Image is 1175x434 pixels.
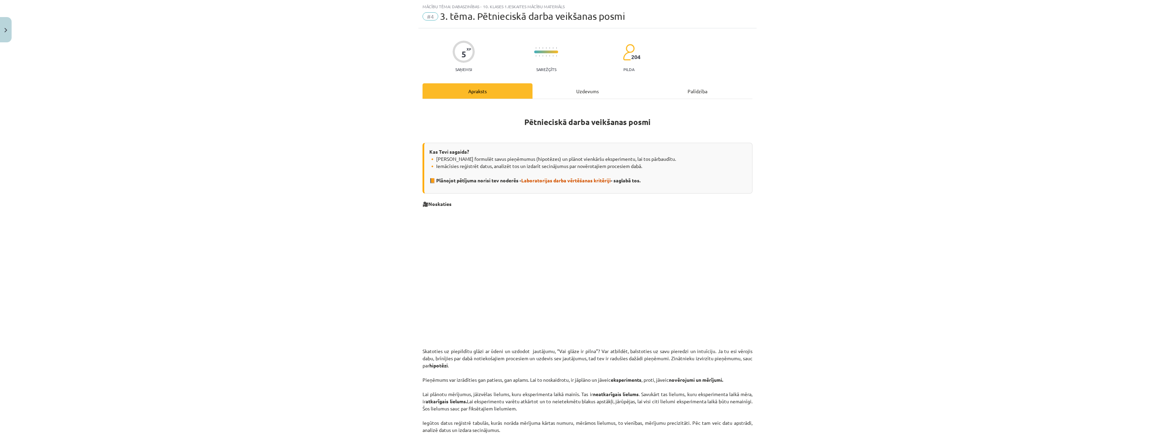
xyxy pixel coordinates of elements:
img: icon-close-lesson-0947bae3869378f0d4975bcd49f059093ad1ed9edebbc8119c70593378902aed.svg [4,28,7,32]
img: icon-short-line-57e1e144782c952c97e751825c79c345078a6d821885a25fce030b3d8c18986b.svg [546,47,547,49]
span: 204 [631,54,640,60]
span: 3. tēma. Pētnieciskā darba veikšanas posmi [440,11,625,22]
strong: 📙 Plānojot pētījuma norisi tev noderēs - - saglabā tos. [429,177,640,183]
div: Uzdevums [533,83,642,99]
strong: Pētnieciskā darba veikšanas posmi [524,117,651,127]
p: pilda [623,67,634,72]
strong: novērojumi un mērījumi. [669,377,723,383]
p: 🎥 [423,200,752,208]
img: icon-short-line-57e1e144782c952c97e751825c79c345078a6d821885a25fce030b3d8c18986b.svg [546,55,547,57]
strong: atkarīgais lielums. [426,398,467,404]
p: Sarežģīts [536,67,556,72]
a: Laboratorijas darba vērtēšanas kritēriji [521,177,611,183]
b: Noskaties [428,201,452,207]
img: students-c634bb4e5e11cddfef0936a35e636f08e4e9abd3cc4e673bd6f9a4125e45ecb1.svg [623,44,635,61]
img: icon-short-line-57e1e144782c952c97e751825c79c345078a6d821885a25fce030b3d8c18986b.svg [539,55,540,57]
img: icon-short-line-57e1e144782c952c97e751825c79c345078a6d821885a25fce030b3d8c18986b.svg [549,47,550,49]
img: icon-short-line-57e1e144782c952c97e751825c79c345078a6d821885a25fce030b3d8c18986b.svg [549,55,550,57]
div: Palīdzība [642,83,752,99]
p: 🔸 [PERSON_NAME] formulēt savus pieņēmumus (hipotēzes) un plānot vienkāršu eksperimentu, lai tos p... [429,155,747,184]
img: icon-short-line-57e1e144782c952c97e751825c79c345078a6d821885a25fce030b3d8c18986b.svg [553,47,553,49]
strong: neatkarīgais lielums [593,391,639,397]
div: Apraksts [423,83,533,99]
div: 5 [461,50,466,59]
span: #4 [423,12,438,20]
strong: hipotēzi [429,362,448,368]
div: Mācību tēma: Dabaszinības - 10. klases 1.ieskaites mācību materiāls [423,4,752,9]
p: Saņemsi [453,67,475,72]
span: XP [467,47,471,51]
img: icon-short-line-57e1e144782c952c97e751825c79c345078a6d821885a25fce030b3d8c18986b.svg [539,47,540,49]
strong: eksperiments [611,377,641,383]
img: icon-short-line-57e1e144782c952c97e751825c79c345078a6d821885a25fce030b3d8c18986b.svg [553,55,553,57]
img: icon-short-line-57e1e144782c952c97e751825c79c345078a6d821885a25fce030b3d8c18986b.svg [556,55,557,57]
strong: Kas Tevi sagaida? [429,149,469,155]
img: icon-short-line-57e1e144782c952c97e751825c79c345078a6d821885a25fce030b3d8c18986b.svg [556,47,557,49]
